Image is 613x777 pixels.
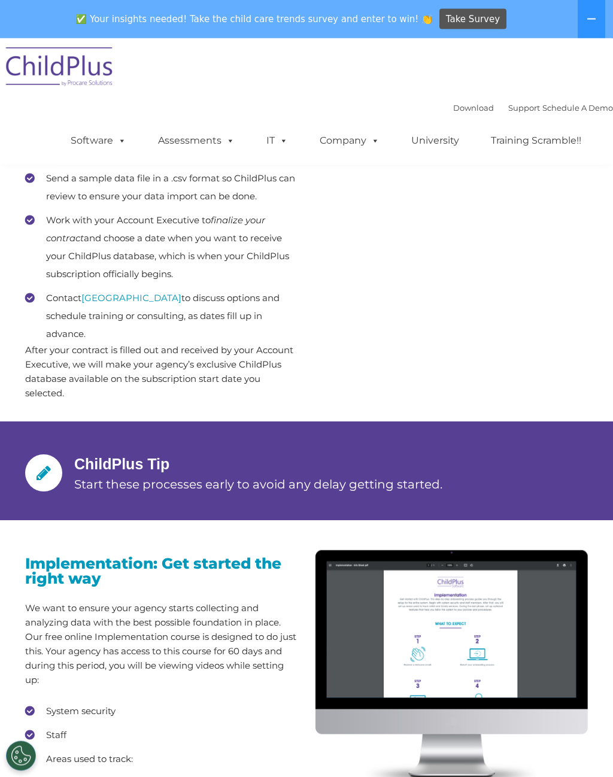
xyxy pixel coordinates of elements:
[479,129,593,153] a: Training Scramble!!
[254,129,300,153] a: IT
[71,8,438,31] span: ✅ Your insights needed! Take the child care trends survey and enter to win! 👏
[25,703,298,721] li: System security
[446,9,500,30] span: Take Survey
[542,103,613,113] a: Schedule A Demo
[25,290,298,344] li: Contact to discuss options and schedule training or consulting, as dates fill up in advance.
[74,456,169,473] span: ChildPlus Tip
[308,129,392,153] a: Company
[74,478,442,492] span: Start these processes early to avoid any delay getting started.
[146,129,247,153] a: Assessments
[25,170,298,206] li: Send a sample data file in a .csv format so ChildPlus can review to ensure your data import can b...
[81,293,181,304] a: [GEOGRAPHIC_DATA]
[453,103,613,113] font: |
[59,129,138,153] a: Software
[399,129,471,153] a: University
[25,212,298,284] li: Work with your Account Executive to and choose a date when you want to receive your ChildPlus dat...
[6,741,36,771] button: Cookies Settings
[25,727,298,745] li: Staff
[25,344,298,401] p: After your contract is filled out and received by your Account Executive, we will make your agenc...
[508,103,540,113] a: Support
[25,557,298,587] h3: Implementation: Get started the right way
[25,602,298,688] p: We want to ensure your agency starts collecting and analyzing data with the best possible foundat...
[453,103,494,113] a: Download
[439,9,507,30] a: Take Survey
